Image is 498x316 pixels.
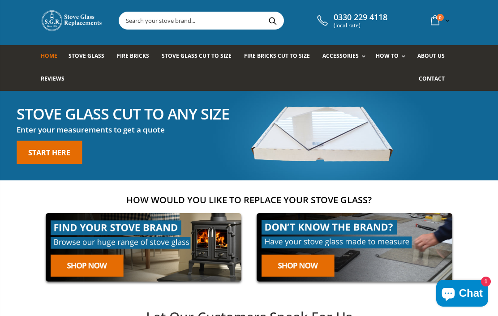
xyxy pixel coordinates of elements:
[41,68,71,91] a: Reviews
[419,68,451,91] a: Contact
[17,141,82,164] a: Start here
[41,208,246,286] img: find-your-brand-cta_9b334d5d-5c94-48ed-825f-d7972bbdebd0.jpg
[417,52,445,60] span: About us
[244,45,317,68] a: Fire Bricks Cut To Size
[252,208,457,286] img: made-to-measure-cta_2cd95ceb-d519-4648-b0cf-d2d338fdf11f.jpg
[117,45,156,68] a: Fire Bricks
[41,52,57,60] span: Home
[262,12,283,29] button: Search
[322,45,370,68] a: Accessories
[69,45,111,68] a: Stove Glass
[117,52,149,60] span: Fire Bricks
[17,106,229,121] h2: Stove glass cut to any size
[419,75,445,82] span: Contact
[376,52,399,60] span: How To
[41,194,457,206] h2: How would you like to replace your stove glass?
[427,12,451,29] a: 0
[17,124,229,135] h3: Enter your measurements to get a quote
[41,45,64,68] a: Home
[41,9,103,32] img: Stove Glass Replacement
[162,45,238,68] a: Stove Glass Cut To Size
[434,280,491,309] inbox-online-store-chat: Shopify online store chat
[244,52,310,60] span: Fire Bricks Cut To Size
[162,52,231,60] span: Stove Glass Cut To Size
[417,45,451,68] a: About us
[119,12,366,29] input: Search your stove brand...
[376,45,410,68] a: How To
[322,52,359,60] span: Accessories
[41,75,64,82] span: Reviews
[69,52,104,60] span: Stove Glass
[437,14,444,21] span: 0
